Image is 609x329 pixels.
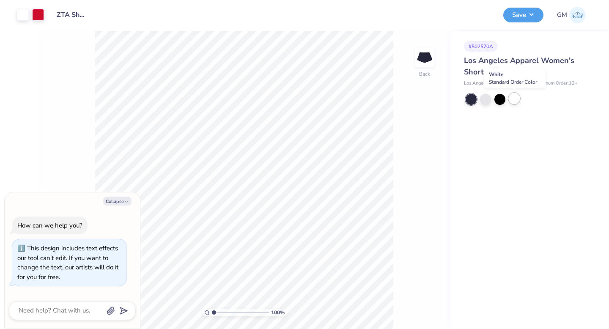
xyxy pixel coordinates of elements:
a: GM [557,7,586,23]
img: Grace Miles [569,7,586,23]
div: # 502570A [464,41,498,52]
input: Untitled Design [50,6,92,23]
span: Los Angeles Apparel Women's Shorts [464,55,574,77]
div: This design includes text effects our tool can't edit. If you want to change the text, our artist... [17,244,118,281]
button: Collapse [103,197,132,206]
span: GM [557,10,567,20]
span: Minimum Order: 12 + [535,80,578,87]
div: Back [419,70,430,78]
div: How can we help you? [17,221,82,230]
span: Standard Order Color [489,79,537,85]
button: Save [503,8,543,22]
span: Los Angeles Apparel [464,80,507,87]
div: White [484,69,546,88]
span: 100 % [271,309,285,316]
img: Back [416,49,433,66]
